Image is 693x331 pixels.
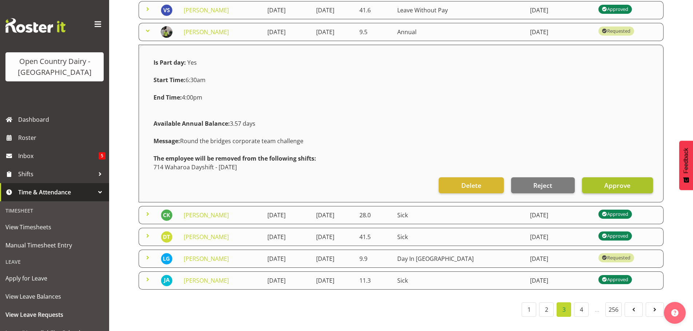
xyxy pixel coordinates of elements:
[18,150,99,161] span: Inbox
[184,6,229,14] a: [PERSON_NAME]
[574,302,589,317] a: 4
[461,181,481,190] span: Delete
[522,302,536,317] a: 1
[263,23,312,41] td: [DATE]
[393,250,525,268] td: Day In [GEOGRAPHIC_DATA]
[5,291,104,302] span: View Leave Balances
[683,148,689,173] span: Feedback
[5,309,104,320] span: View Leave Requests
[602,5,628,13] div: Approved
[154,120,230,128] strong: Available Annual Balance:
[184,233,229,241] a: [PERSON_NAME]
[2,306,107,324] a: View Leave Requests
[511,177,575,193] button: Reject
[18,187,95,198] span: Time & Attendance
[18,169,95,179] span: Shifts
[679,141,693,190] button: Feedback - Show survey
[154,76,186,84] strong: Start Time:
[263,206,312,224] td: [DATE]
[393,271,525,290] td: Sick
[526,250,594,268] td: [DATE]
[526,23,594,41] td: [DATE]
[312,23,355,41] td: [DATE]
[393,1,525,19] td: Leave Without Pay
[393,206,525,224] td: Sick
[526,271,594,290] td: [DATE]
[154,58,186,66] strong: Is Part day:
[582,177,653,193] button: Approve
[605,302,622,317] a: 256
[184,28,229,36] a: [PERSON_NAME]
[355,206,393,224] td: 28.0
[263,250,312,268] td: [DATE]
[149,132,653,150] div: Round the bridges corporate team challenge
[393,228,525,246] td: Sick
[312,228,355,246] td: [DATE]
[154,154,316,162] strong: The employee will be removed from the following shifts:
[312,271,355,290] td: [DATE]
[355,271,393,290] td: 11.3
[149,115,653,132] div: 3.57 days
[154,76,206,84] span: 6:30am
[263,271,312,290] td: [DATE]
[161,26,172,38] img: nev-brewstere2ff2324a5d73743b4d82e174d067d2e.png
[312,250,355,268] td: [DATE]
[161,231,172,243] img: dave-trepels8177.jpg
[263,228,312,246] td: [DATE]
[393,23,525,41] td: Annual
[154,93,182,101] strong: End Time:
[539,302,554,317] a: 2
[355,228,393,246] td: 41.5
[602,210,628,218] div: Approved
[18,132,105,143] span: Roster
[602,275,628,284] div: Approved
[533,181,552,190] span: Reject
[526,206,594,224] td: [DATE]
[184,255,229,263] a: [PERSON_NAME]
[526,228,594,246] td: [DATE]
[99,152,105,160] span: 5
[602,231,628,240] div: Approved
[671,309,678,316] img: help-xxl-2.png
[184,276,229,284] a: [PERSON_NAME]
[161,275,172,286] img: jeff-anderson10294.jpg
[154,137,180,145] strong: Message:
[263,1,312,19] td: [DATE]
[2,254,107,269] div: Leave
[602,27,630,35] div: Requested
[312,206,355,224] td: [DATE]
[161,253,172,265] img: len-grace11235.jpg
[355,1,393,19] td: 41.6
[154,163,237,171] span: 714 Waharoa Dayshift - [DATE]
[439,177,503,193] button: Delete
[161,4,172,16] img: varninder-singh11212.jpg
[602,253,630,262] div: Requested
[2,218,107,236] a: View Timesheets
[154,93,202,101] span: 4:00pm
[18,114,105,125] span: Dashboard
[2,269,107,287] a: Apply for Leave
[5,18,65,33] img: Rosterit website logo
[2,203,107,218] div: Timesheet
[184,211,229,219] a: [PERSON_NAME]
[2,236,107,254] a: Manual Timesheet Entry
[187,58,197,66] span: Yes
[5,273,104,284] span: Apply for Leave
[312,1,355,19] td: [DATE]
[5,222,104,233] span: View Timesheets
[526,1,594,19] td: [DATE]
[2,287,107,306] a: View Leave Balances
[5,240,104,251] span: Manual Timesheet Entry
[355,23,393,41] td: 9.5
[161,209,172,221] img: chris-kneebone8233.jpg
[13,56,96,78] div: Open Country Dairy - [GEOGRAPHIC_DATA]
[355,250,393,268] td: 9.9
[604,181,630,190] span: Approve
